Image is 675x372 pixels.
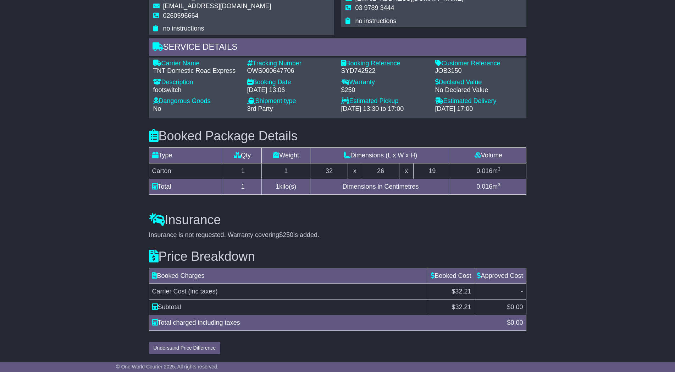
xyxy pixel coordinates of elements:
[521,288,523,295] span: -
[451,147,526,163] td: Volume
[224,163,262,179] td: 1
[153,86,240,94] div: footswitch
[149,318,504,328] div: Total charged including taxes
[451,163,526,179] td: m
[399,163,413,179] td: x
[149,163,224,179] td: Carton
[474,268,526,284] td: Approved Cost
[498,166,500,172] sup: 3
[149,268,428,284] td: Booked Charges
[247,67,334,75] div: OWS000647706
[276,183,279,190] span: 1
[435,97,522,105] div: Estimated Delivery
[341,60,428,68] div: Booking Reference
[510,303,523,311] span: 0.00
[435,67,522,75] div: JOB3150
[262,147,310,163] td: Weight
[452,288,471,295] span: $32.21
[476,183,492,190] span: 0.016
[474,299,526,315] td: $
[413,163,451,179] td: 19
[153,60,240,68] div: Carrier Name
[341,67,428,75] div: SYD742522
[149,249,526,264] h3: Price Breakdown
[149,38,526,58] div: Service Details
[247,97,334,105] div: Shipment type
[149,129,526,143] h3: Booked Package Details
[247,105,273,112] span: 3rd Party
[163,25,204,32] span: no instructions
[224,147,262,163] td: Qty.
[348,163,362,179] td: x
[149,179,224,194] td: Total
[153,67,240,75] div: TNT Domestic Road Express
[310,179,451,194] td: Dimensions in Centimetres
[341,97,428,105] div: Estimated Pickup
[153,105,161,112] span: No
[149,299,428,315] td: Subtotal
[341,86,428,94] div: $250
[262,179,310,194] td: kilo(s)
[455,303,471,311] span: 32.21
[149,213,526,227] h3: Insurance
[435,86,522,94] div: No Declared Value
[355,17,397,25] span: no instructions
[510,319,523,326] span: 0.00
[149,147,224,163] td: Type
[341,79,428,86] div: Warranty
[153,79,240,86] div: Description
[355,4,394,11] span: 03 9789 3444
[435,79,522,86] div: Declared Value
[428,268,474,284] td: Booked Cost
[498,182,500,187] sup: 3
[341,105,428,113] div: [DATE] 13:30 to 17:00
[310,163,348,179] td: 32
[503,318,526,328] div: $
[262,163,310,179] td: 1
[153,97,240,105] div: Dangerous Goods
[435,105,522,113] div: [DATE] 17:00
[451,179,526,194] td: m
[163,2,271,10] span: [EMAIL_ADDRESS][DOMAIN_NAME]
[435,60,522,68] div: Customer Reference
[310,147,451,163] td: Dimensions (L x W x H)
[149,231,526,239] div: Insurance is not requested. Warranty covering is added.
[224,179,262,194] td: 1
[116,364,218,370] span: © One World Courier 2025. All rights reserved.
[247,86,334,94] div: [DATE] 13:06
[188,288,218,295] span: (inc taxes)
[247,79,334,86] div: Booking Date
[476,167,492,174] span: 0.016
[149,342,221,354] button: Understand Price Difference
[279,231,293,238] span: $250
[152,288,187,295] span: Carrier Cost
[247,60,334,68] div: Tracking Number
[362,163,399,179] td: 26
[163,12,199,19] span: 0260596664
[428,299,474,315] td: $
